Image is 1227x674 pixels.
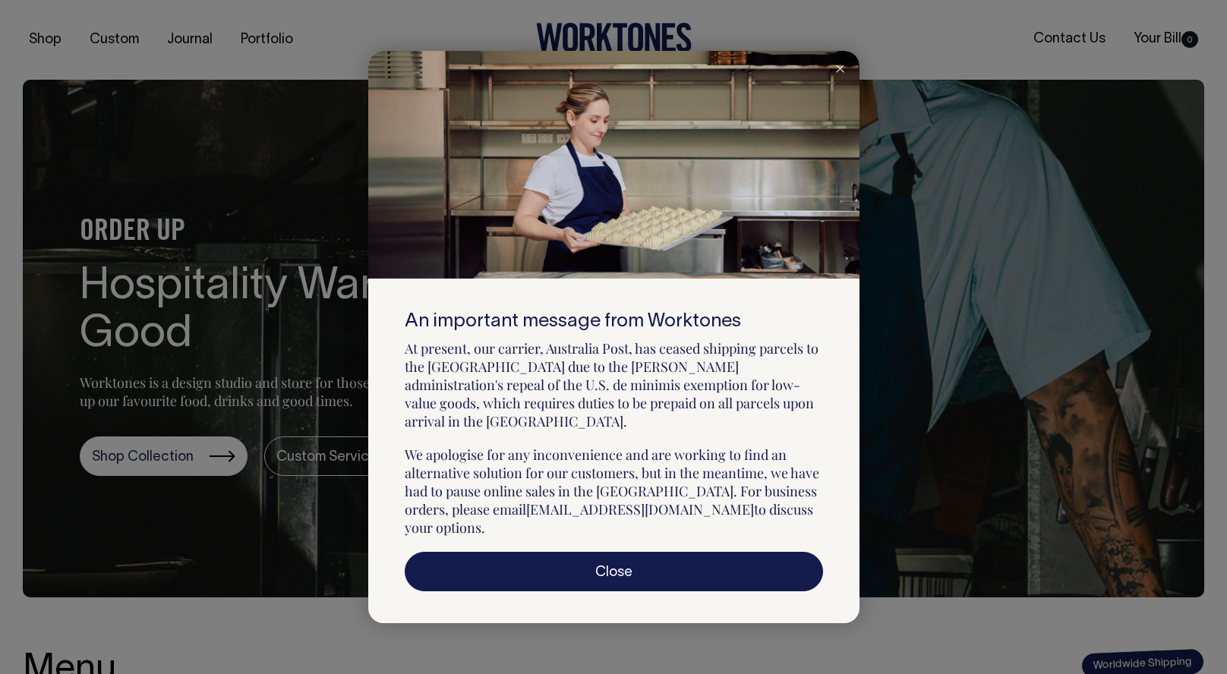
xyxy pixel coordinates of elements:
[405,446,823,537] p: We apologise for any inconvenience and are working to find an alternative solution for our custom...
[405,311,823,332] h6: An important message from Worktones
[526,500,754,518] a: [EMAIL_ADDRESS][DOMAIN_NAME]
[405,339,823,430] p: At present, our carrier, Australia Post, has ceased shipping parcels to the [GEOGRAPHIC_DATA] due...
[368,51,860,279] img: Snowy mountain peak at sunrise
[405,552,823,591] a: Close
